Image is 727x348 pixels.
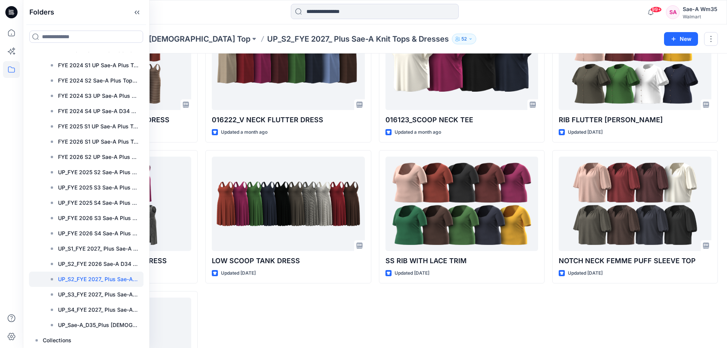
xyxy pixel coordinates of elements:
p: UP_S2_FYE 2027_ Plus Sae-A Knit Tops & Dresses [58,275,139,284]
a: SS RIB WITH LACE TRIM [385,157,538,251]
p: UP_FYE 2026 S4 Sae-A Plus Tops & Dresses [58,229,139,238]
p: FYE 2026 S2 UP Sae-A Plus Top and Dress_by Sae-A [58,152,139,162]
span: 99+ [650,6,662,13]
p: UP_S3_FYE 2027_ Plus Sae-A Knit Tops & Dresses [58,290,139,299]
a: 016222_V NECK FLUTTER DRESS [212,16,364,110]
p: 016222_V NECK FLUTTER DRESS [212,115,364,125]
p: NOTCH NECK FEMME PUFF SLEEVE TOP [559,256,711,266]
p: UP_FYE 2025 S4 Sae-A Plus Tops and Dresses [58,198,139,207]
p: UP_S4_FYE 2027_ Plus Sae-A Knit Tops & Dresses & [58,305,139,314]
p: Updated [DATE] [395,269,429,277]
p: LOW SCOOP TANK DRESS [212,256,364,266]
div: SA [666,5,680,19]
p: Updated [DATE] [221,269,256,277]
p: Updated a month ago [395,128,441,136]
div: Walmart [683,14,717,19]
p: UP_S1_FYE 2027_ Plus Sae-A Knit Tops & dresses [58,244,139,253]
p: UP_FYE 2025 S3 Sae-A Plus Tops and Dresses [58,183,139,192]
p: UP_S2_FYE 2026 Sae-A D34 PLUS WOVEN DRESSES [58,259,139,269]
p: RIB FLUTTER [PERSON_NAME] [559,115,711,125]
p: FYE 2024 S1 UP Sae-A Plus Top and Dresses [58,61,139,70]
p: Updated [DATE] [568,128,603,136]
button: 52 [452,34,476,44]
p: 016123_SCOOP NECK TEE [385,115,538,125]
p: SS RIB WITH LACE TRIM [385,256,538,266]
p: UP_Sae-A_D35_Plus [DEMOGRAPHIC_DATA] Top Board [58,320,139,330]
a: NOTCH NECK FEMME PUFF SLEEVE TOP [559,157,711,251]
p: Updated [DATE] [568,269,603,277]
a: RIB FLUTTER HENLEY [559,16,711,110]
a: LOW SCOOP TANK DRESS [212,157,364,251]
p: 52 [461,35,467,43]
p: UP_FYE 2025 S2 Sae-A Plus Tops and Dresses [58,168,139,177]
p: FYE 2025 S1 UP Sae-A Plus Top and Dress_by saea [58,122,139,131]
button: New [664,32,698,46]
p: FYE 2024 S3 UP Sae-A Plus Top and Dresses [58,91,139,100]
a: 016123_SCOOP NECK TEE [385,16,538,110]
p: FYE 2026 S1 UP Sae-A Plus Top and Dress_by Sae-A [58,137,139,146]
p: Updated a month ago [221,128,268,136]
p: Collections [43,336,71,345]
div: Sae-A Wm35 [683,5,717,14]
p: UP_FYE 2026 S3 Sae-A Plus Tops & Dresses [58,214,139,223]
p: UP_S2_FYE 2027_ Plus Sae-A Knit Tops & Dresses [267,34,449,44]
p: FYE 2024 S2 Sae-A Plus Tops & Dresses [58,76,139,85]
a: UP_Sae-A D35 Plus [DEMOGRAPHIC_DATA] Top [76,34,250,44]
p: FYE 2024 S4 UP Sae-A D34 Plus Tops & Dresses [58,107,139,116]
